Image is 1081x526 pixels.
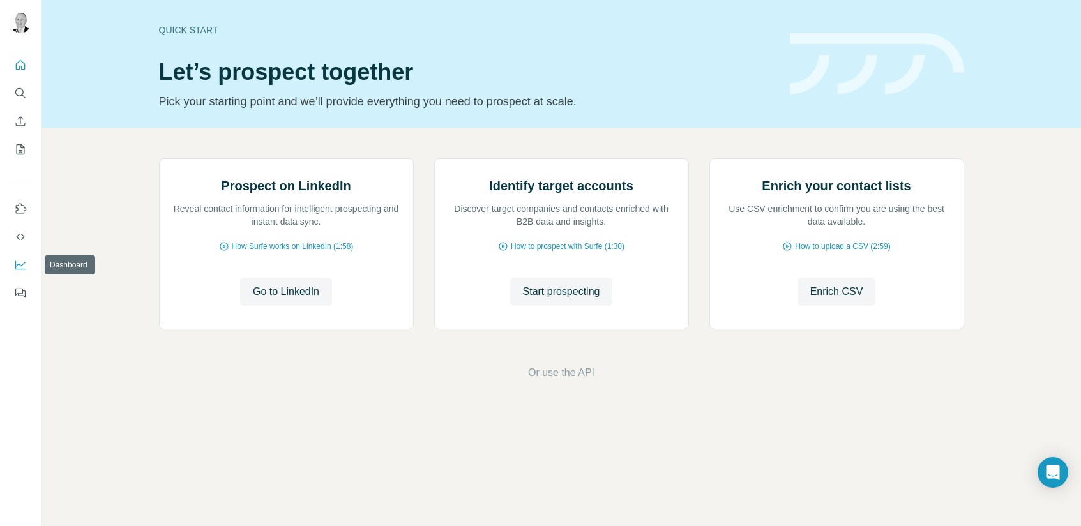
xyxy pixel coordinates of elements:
h1: Let’s prospect together [159,59,775,85]
p: Pick your starting point and we’ll provide everything you need to prospect at scale. [159,93,775,110]
button: Enrich CSV [798,278,876,306]
h2: Identify target accounts [489,177,633,195]
button: Use Surfe API [10,225,31,248]
button: Use Surfe on LinkedIn [10,197,31,220]
button: My lists [10,138,31,161]
p: Discover target companies and contacts enriched with B2B data and insights. [448,202,676,228]
img: Avatar [10,13,31,33]
p: Reveal contact information for intelligent prospecting and instant data sync. [172,202,400,228]
div: Open Intercom Messenger [1038,457,1068,488]
span: How to prospect with Surfe (1:30) [511,241,624,252]
span: Go to LinkedIn [253,284,319,299]
p: Use CSV enrichment to confirm you are using the best data available. [723,202,951,228]
span: How Surfe works on LinkedIn (1:58) [232,241,354,252]
img: banner [790,33,964,95]
button: Search [10,82,31,105]
button: Dashboard [10,253,31,276]
h2: Prospect on LinkedIn [221,177,351,195]
button: Or use the API [528,365,594,380]
span: Start prospecting [523,284,600,299]
button: Enrich CSV [10,110,31,133]
h2: Enrich your contact lists [762,177,911,195]
div: Quick start [159,24,775,36]
button: Start prospecting [510,278,613,306]
button: Feedback [10,282,31,304]
button: Go to LinkedIn [240,278,332,306]
span: How to upload a CSV (2:59) [795,241,890,252]
button: Quick start [10,54,31,77]
span: Enrich CSV [810,284,863,299]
